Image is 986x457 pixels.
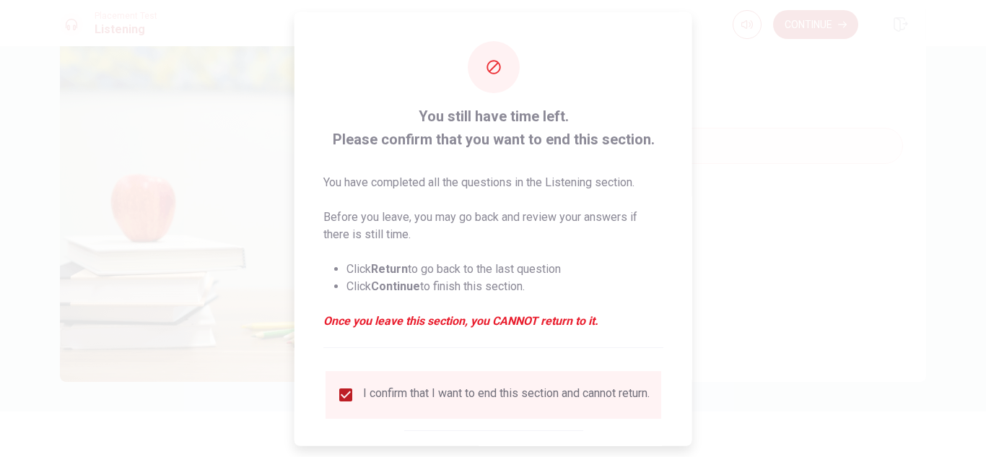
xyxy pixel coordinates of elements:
[323,312,663,329] em: Once you leave this section, you CANNOT return to it.
[346,277,663,295] li: Click to finish this section.
[346,260,663,277] li: Click to go back to the last question
[363,386,650,403] div: I confirm that I want to end this section and cannot return.
[371,279,420,292] strong: Continue
[323,173,663,191] p: You have completed all the questions in the Listening section.
[323,104,663,150] span: You still have time left. Please confirm that you want to end this section.
[323,208,663,243] p: Before you leave, you may go back and review your answers if there is still time.
[371,261,408,275] strong: Return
